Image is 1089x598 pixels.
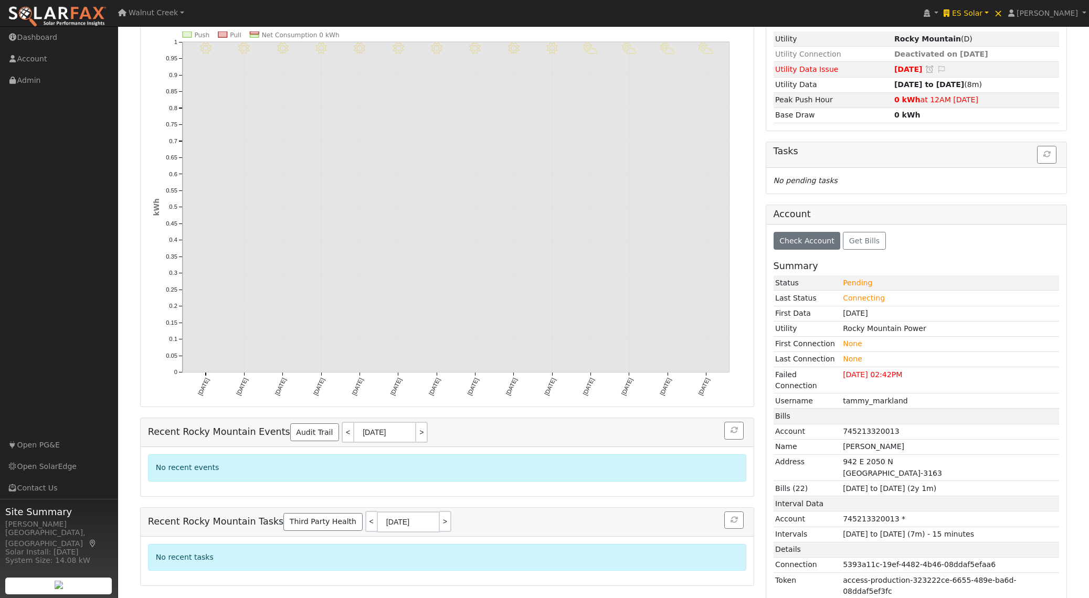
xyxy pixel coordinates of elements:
text: [DATE] [466,377,480,397]
td: Utility Data [774,77,893,92]
text: [DATE] [273,377,287,397]
td: [DATE] [841,306,1060,321]
td: 745213320013 * [841,511,1060,527]
td: Connection [774,557,841,572]
text: 0.7 [169,138,177,144]
span: [DATE] [894,65,923,73]
text: Push [194,31,209,39]
td: Peak Push Hour [774,92,893,108]
text: [DATE] [505,377,519,397]
div: No recent events [148,454,747,481]
span: [PERSON_NAME] [1017,9,1078,17]
td: Interval Data [774,496,841,511]
text: [DATE] [197,377,210,397]
text: [DATE] [389,377,403,397]
td: Account [774,511,841,527]
td: Utility [774,321,841,336]
text: kWh [153,199,161,216]
td: 942 E 2050 N [GEOGRAPHIC_DATA]-3163 [841,454,1060,480]
td: [DATE] 02:42PM [841,367,1060,393]
td: Bills (22) [774,481,841,496]
button: Refresh [724,511,744,529]
text: 0.95 [166,55,177,61]
div: [GEOGRAPHIC_DATA], [GEOGRAPHIC_DATA] [5,527,112,549]
text: [DATE] [582,377,596,397]
div: No recent tasks [148,544,747,571]
td: Utility [774,31,893,47]
text: Net Consumption 0 kWh [262,31,340,39]
span: × [994,7,1003,19]
td: 5393a11c-19ef-4482-4b46-08ddaf5efaa6 [841,557,1060,572]
strong: [DATE] to [DATE] [894,80,964,89]
img: retrieve [55,581,63,589]
button: Get Bills [843,232,885,250]
td: Address [774,454,841,480]
span: ES Solar [952,9,982,17]
text: 0.4 [169,237,177,243]
td: None [841,351,1060,367]
td: Last Connection [774,351,841,367]
text: [DATE] [428,377,441,397]
td: Status [774,275,841,291]
text: 0.3 [169,270,177,276]
strong: ID: 1395, authorized: 06/19/25 [894,35,961,43]
span: Utility Data Issue [775,65,838,73]
text: 0.8 [169,105,177,111]
td: Name [774,439,841,454]
text: [DATE] [543,377,557,397]
h5: Recent Rocky Mountain Tasks [148,511,747,532]
td: First Data [774,306,841,321]
i: Edit Issue [937,66,946,73]
h5: Tasks [774,146,1060,157]
button: Refresh [1037,146,1056,164]
text: [DATE] [697,377,711,397]
text: 0.65 [166,154,177,161]
button: Refresh [724,422,744,440]
span: (8m) [894,80,982,89]
i: No pending tasks [774,176,838,185]
a: > [440,511,451,532]
a: Snooze this issue [925,65,934,73]
td: Details [774,542,841,557]
td: tammy_markland [841,393,1060,409]
td: [DATE] to [DATE] (2y 1m) [841,481,1060,496]
text: 0.9 [169,72,177,78]
text: [DATE] [235,377,249,397]
span: Get Bills [849,237,880,245]
text: Pull [230,31,241,39]
td: Failed Connection [774,367,841,393]
td: First Connection [774,336,841,351]
a: Audit Trail [290,423,339,441]
a: > [416,422,428,443]
td: Account [774,424,841,439]
text: [DATE] [659,377,672,397]
text: 0.75 [166,121,177,127]
span: Site Summary [5,505,112,519]
text: 0.55 [166,187,177,194]
h5: Recent Rocky Mountain Events [148,422,747,443]
text: 0.1 [169,336,177,343]
td: Rocky Mountain Power [841,321,1060,336]
text: 0.45 [166,220,177,227]
div: Solar Install: [DATE] [5,547,112,558]
text: 0.85 [166,88,177,94]
span: Deactivated on [DATE] [894,50,988,58]
div: System Size: 14.08 kW [5,555,112,566]
td: None [841,336,1060,351]
span: Deck [961,35,972,43]
text: [DATE] [312,377,326,397]
span: Check Account [779,237,834,245]
text: [DATE] [620,377,634,397]
td: Last Status [774,291,841,306]
text: 0.25 [166,286,177,293]
td: [PERSON_NAME] [841,439,1060,454]
h5: Account [774,209,811,219]
td: Base Draw [774,108,893,123]
td: at 12AM [DATE] [892,92,1059,108]
td: Pending [841,275,1060,291]
text: 0.05 [166,353,177,359]
text: 0.35 [166,253,177,260]
td: Connecting [841,291,1060,306]
a: Third Party Health [283,513,362,531]
text: 0.5 [169,204,177,210]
